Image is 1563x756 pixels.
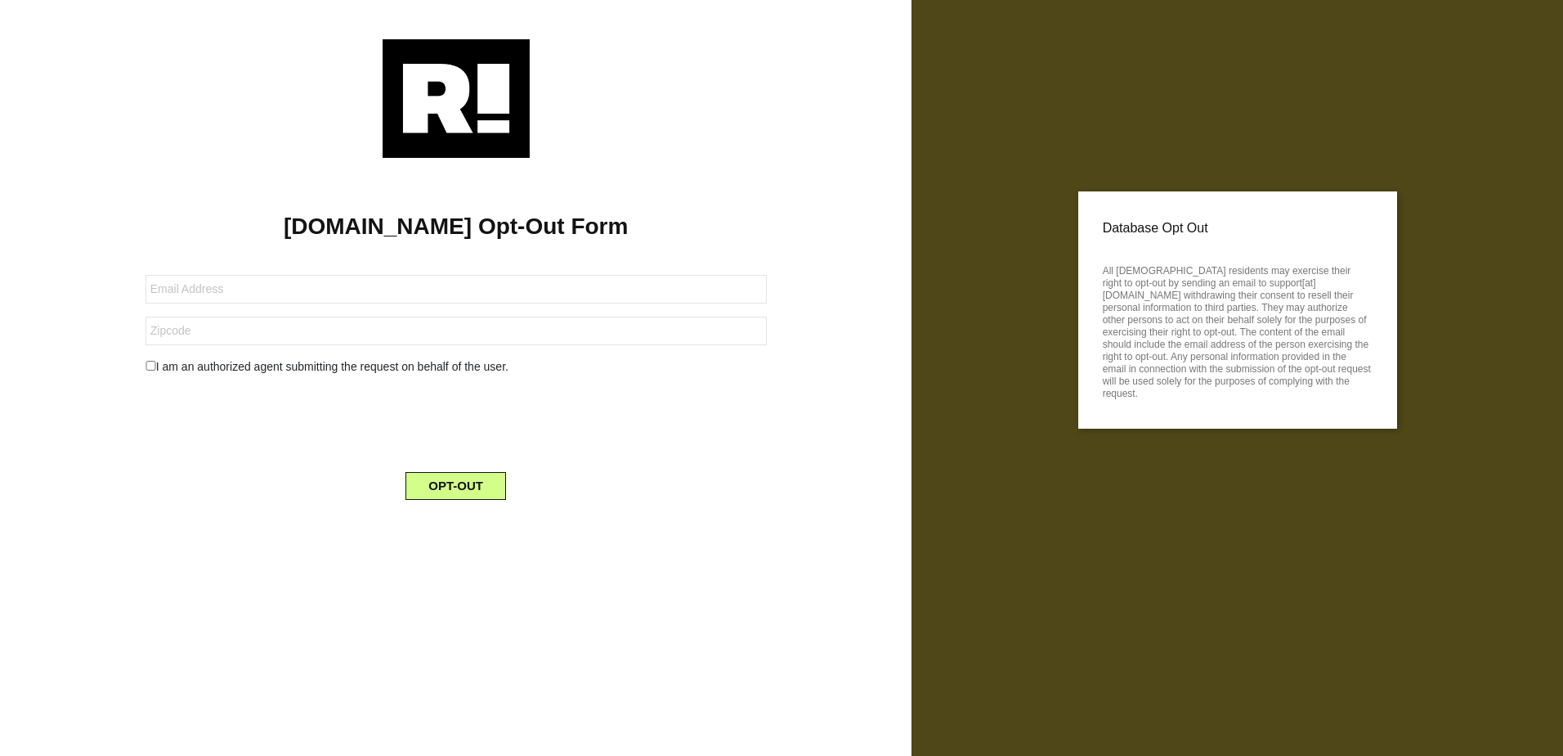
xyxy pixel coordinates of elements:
div: I am an authorized agent submitting the request on behalf of the user. [133,358,779,376]
h1: [DOMAIN_NAME] Opt-Out Form [25,213,887,241]
button: OPT-OUT [405,472,506,500]
input: Zipcode [146,317,767,345]
p: Database Opt Out [1103,216,1373,241]
input: Email Address [146,275,767,304]
iframe: reCAPTCHA [332,389,580,452]
p: All [DEMOGRAPHIC_DATA] residents may exercise their right to opt-out by sending an email to suppo... [1103,260,1373,400]
img: Retention.com [383,39,530,158]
